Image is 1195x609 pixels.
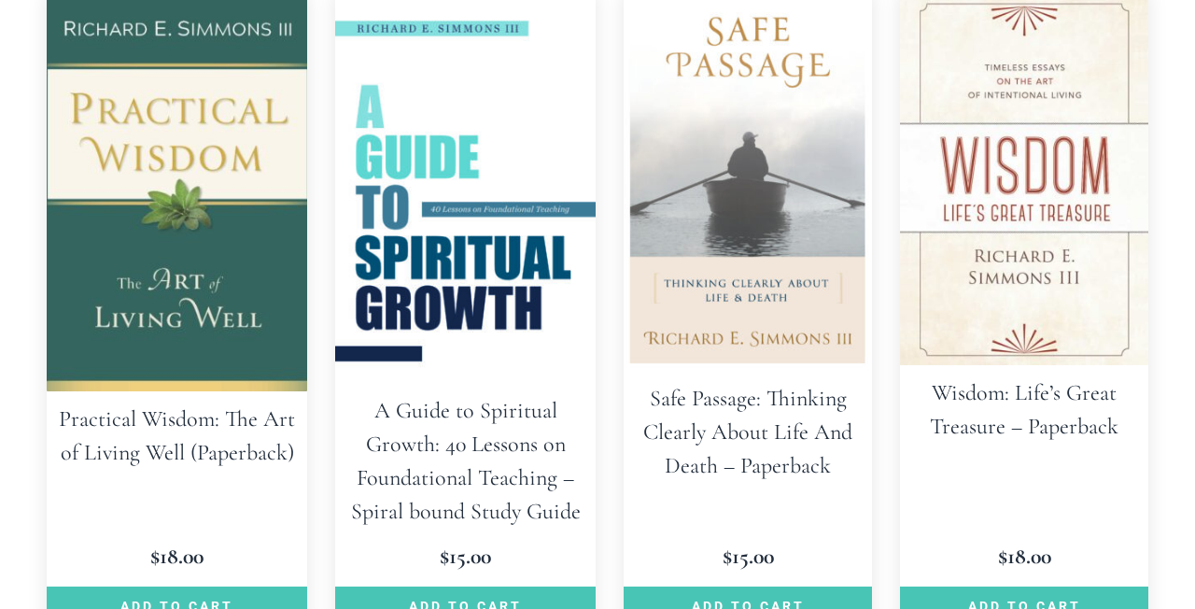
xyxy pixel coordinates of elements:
span: $ [998,543,1007,570]
span: $ [150,543,160,570]
h2: Practical Wisdom: The Art of Living Well (Paperback) [47,391,307,481]
bdi: 15.00 [723,543,774,570]
h2: Wisdom: Life’s Great Treasure – Paperback [900,365,1148,455]
span: $ [723,543,732,570]
h2: A Guide to Spiritual Growth: 40 Lessons on Foundational Teaching – Spiral bound Study Guide [335,383,596,540]
span: $ [440,543,449,570]
bdi: 18.00 [998,543,1051,570]
h2: Safe Passage: Thinking Clearly About Life And Death – Paperback [624,371,872,494]
bdi: 18.00 [150,543,204,570]
bdi: 15.00 [440,543,491,570]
